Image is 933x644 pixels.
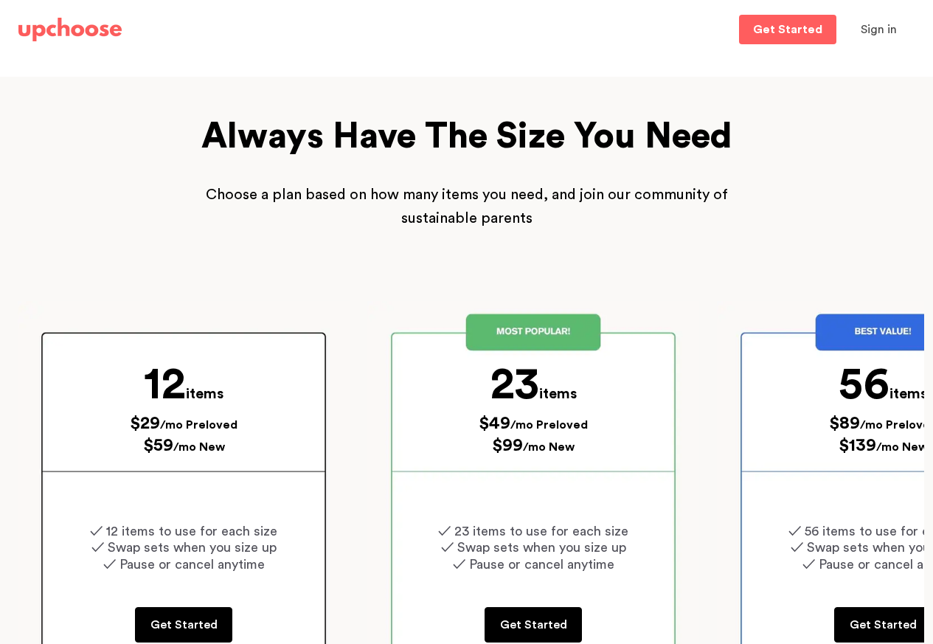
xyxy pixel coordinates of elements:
span: $29 [130,415,160,432]
span: $89 [829,415,860,432]
img: UpChoose [18,18,122,41]
span: ✓ Pause or cancel anytime [103,558,265,571]
p: Get Started [850,616,917,634]
span: 12 [144,362,186,406]
span: 23 [490,362,539,406]
a: Get Started [135,607,232,643]
span: 56 [839,362,889,406]
span: Sign in [861,24,897,35]
span: $59 [143,437,173,454]
span: $99 [492,437,523,454]
span: $49 [479,415,510,432]
span: items [186,387,223,401]
a: Get Started [834,607,932,643]
p: Get Started [150,616,218,634]
button: Sign in [842,15,915,44]
span: /mo Preloved [160,419,237,431]
span: ✓ Swap sets when you size up [91,541,277,554]
span: ✓ Swap sets when you size up [441,541,626,554]
span: Always Have The Size You Need [201,119,732,154]
span: items [539,387,577,401]
span: $139 [839,437,876,454]
span: /mo New [876,441,928,453]
span: /mo New [523,441,575,453]
span: Choose a plan based on how many items you need, and join our community of sustainable parents [206,187,728,226]
p: Get Started [500,616,567,634]
a: Get Started [485,607,582,643]
span: ✓ 23 items to use for each size [438,524,628,538]
span: /mo New [173,441,225,453]
a: UpChoose [18,15,122,45]
span: items [889,387,927,401]
a: Get Started [739,15,836,44]
span: ✓ 12 items to use for each size [90,524,277,538]
span: ✓ Pause or cancel anytime [453,558,614,571]
p: Get Started [753,24,822,35]
span: /mo Preloved [510,419,588,431]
